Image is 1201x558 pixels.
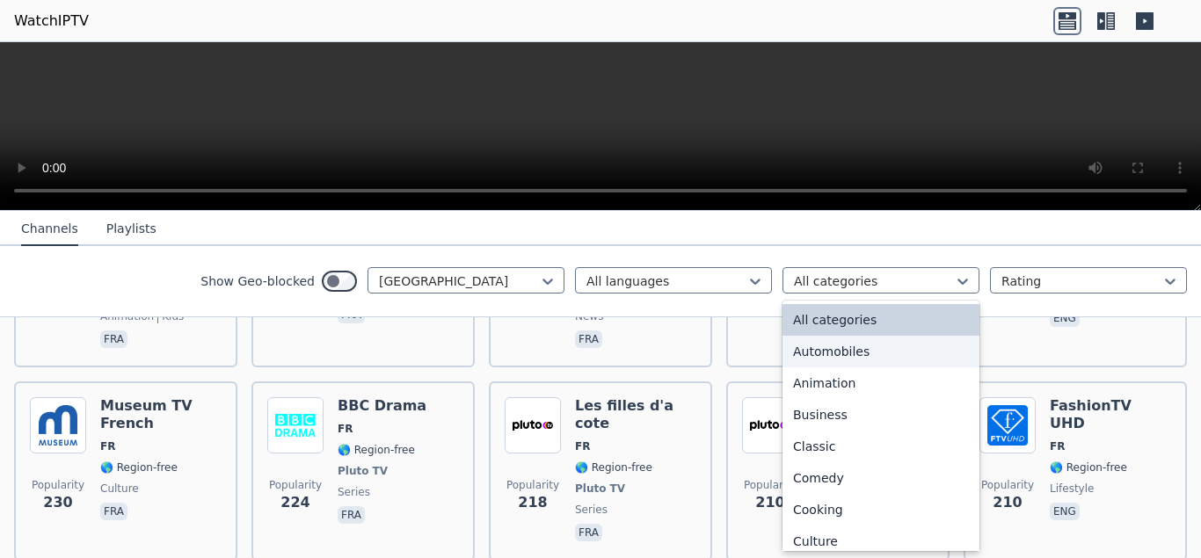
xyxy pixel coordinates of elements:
span: FR [575,439,590,453]
h6: Les filles d'a cote [575,397,696,432]
h6: Museum TV French [100,397,222,432]
div: Cooking [782,494,979,525]
div: Animation [782,367,979,399]
span: FR [1050,439,1065,453]
h6: FashionTV UHD [1050,397,1171,432]
label: Show Geo-blocked [200,272,315,290]
span: 210 [755,492,784,513]
span: FR [100,439,115,453]
p: fra [100,330,127,348]
p: eng [1050,503,1080,520]
button: Channels [21,213,78,246]
p: fra [338,506,365,524]
span: Popularity [744,478,797,492]
a: WatchIPTV [14,11,89,32]
h6: BBC Drama [338,397,426,415]
span: 218 [518,492,547,513]
span: Popularity [506,478,559,492]
div: Comedy [782,462,979,494]
img: Museum TV French [30,397,86,453]
span: 🌎 Region-free [100,460,178,475]
span: Popularity [269,478,322,492]
img: Dossiers FBI [742,397,798,453]
img: Les filles d'a cote [505,397,561,453]
img: FashionTV UHD [979,397,1036,453]
span: FR [338,422,353,436]
span: Pluto TV [575,482,625,496]
img: BBC Drama [267,397,324,453]
span: 224 [280,492,309,513]
span: lifestyle [1050,482,1094,496]
button: Playlists [106,213,156,246]
span: Pluto TV [338,464,388,478]
div: Business [782,399,979,431]
span: 🌎 Region-free [575,460,652,475]
div: All categories [782,304,979,336]
p: fra [575,524,602,541]
span: 230 [43,492,72,513]
p: eng [1050,309,1080,327]
div: Classic [782,431,979,462]
span: 210 [993,492,1022,513]
div: Automobiles [782,336,979,367]
p: fra [100,503,127,520]
p: fra [575,330,602,348]
span: 🌎 Region-free [1050,460,1127,475]
span: 🌎 Region-free [338,443,415,457]
div: Culture [782,525,979,557]
span: Popularity [32,478,84,492]
span: series [575,503,608,517]
span: series [338,485,370,499]
span: culture [100,482,139,496]
span: Popularity [981,478,1034,492]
